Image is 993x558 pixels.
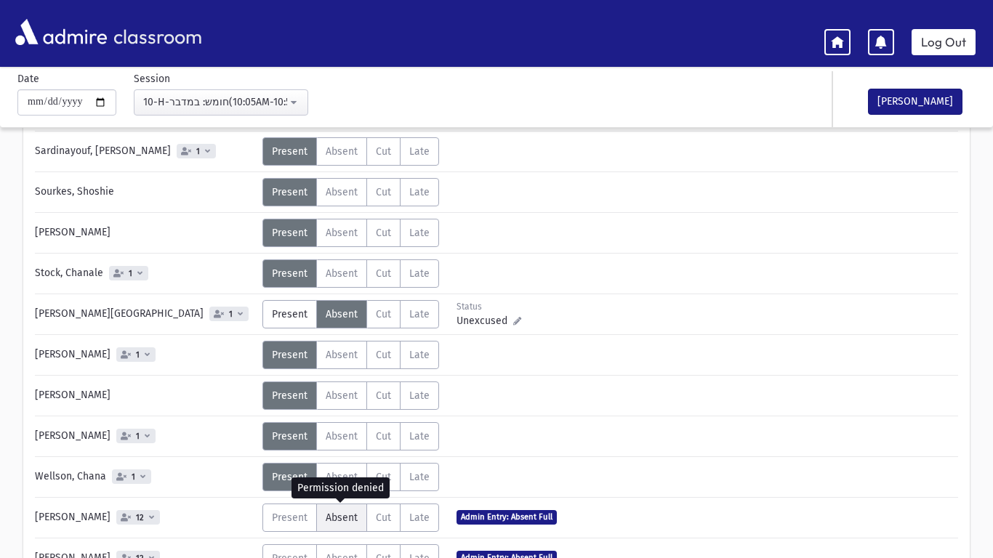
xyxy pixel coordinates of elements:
[376,308,391,320] span: Cut
[326,349,358,361] span: Absent
[272,267,307,280] span: Present
[409,145,430,158] span: Late
[272,227,307,239] span: Present
[262,463,439,491] div: AttTypes
[326,511,358,524] span: Absent
[28,463,262,491] div: Wellson, Chana
[272,186,307,198] span: Present
[376,471,391,483] span: Cut
[272,471,307,483] span: Present
[409,349,430,361] span: Late
[868,89,962,115] button: [PERSON_NAME]
[17,71,39,86] label: Date
[12,15,110,49] img: AdmirePro
[193,147,203,156] span: 1
[376,430,391,442] span: Cut
[326,186,358,198] span: Absent
[262,381,439,410] div: AttTypes
[326,145,358,158] span: Absent
[912,29,976,55] a: Log Out
[143,94,287,110] div: 10-H-חומש: במדבר(10:05AM-10:50AM)
[292,477,390,498] div: Permission denied
[457,300,521,313] div: Status
[326,389,358,402] span: Absent
[28,219,262,247] div: [PERSON_NAME]
[326,430,358,442] span: Absent
[409,267,430,280] span: Late
[376,389,391,402] span: Cut
[126,269,135,278] span: 1
[28,178,262,206] div: Sourkes, Shoshie
[457,313,513,328] span: Unexcused
[409,471,430,483] span: Late
[110,13,202,52] span: classroom
[262,422,439,450] div: AttTypes
[262,178,439,206] div: AttTypes
[326,471,358,483] span: Absent
[376,267,391,280] span: Cut
[262,137,439,166] div: AttTypes
[326,308,358,320] span: Absent
[262,341,439,369] div: AttTypes
[376,186,391,198] span: Cut
[262,259,439,288] div: AttTypes
[129,472,138,482] span: 1
[272,349,307,361] span: Present
[28,341,262,369] div: [PERSON_NAME]
[262,219,439,247] div: AttTypes
[28,137,262,166] div: Sardinayouf, [PERSON_NAME]
[262,504,439,532] div: AttTypes
[134,89,308,116] button: 10-H-חומש: במדבר(10:05AM-10:50AM)
[272,511,307,524] span: Present
[409,430,430,442] span: Late
[262,300,439,328] div: AttTypes
[226,310,236,319] span: 1
[133,513,147,522] span: 12
[409,227,430,239] span: Late
[409,186,430,198] span: Late
[133,432,142,441] span: 1
[326,227,358,239] span: Absent
[272,389,307,402] span: Present
[28,504,262,532] div: [PERSON_NAME]
[376,145,391,158] span: Cut
[28,381,262,410] div: [PERSON_NAME]
[409,308,430,320] span: Late
[376,227,391,239] span: Cut
[376,349,391,361] span: Cut
[272,145,307,158] span: Present
[326,267,358,280] span: Absent
[376,511,391,524] span: Cut
[409,389,430,402] span: Late
[272,430,307,442] span: Present
[133,350,142,360] span: 1
[28,300,262,328] div: [PERSON_NAME][GEOGRAPHIC_DATA]
[134,71,170,86] label: Session
[28,259,262,288] div: Stock, Chanale
[272,308,307,320] span: Present
[28,422,262,450] div: [PERSON_NAME]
